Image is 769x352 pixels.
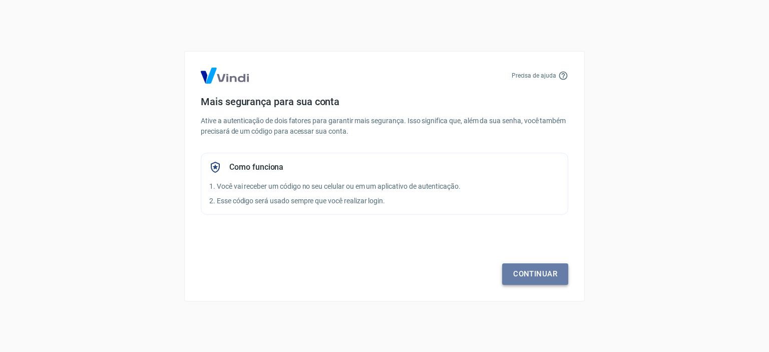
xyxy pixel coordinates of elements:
[209,196,560,206] p: 2. Esse código será usado sempre que você realizar login.
[502,263,568,284] a: Continuar
[209,181,560,192] p: 1. Você vai receber um código no seu celular ou em um aplicativo de autenticação.
[201,116,568,137] p: Ative a autenticação de dois fatores para garantir mais segurança. Isso significa que, além da su...
[229,162,283,172] h5: Como funciona
[512,71,556,80] p: Precisa de ajuda
[201,68,249,84] img: Logo Vind
[201,96,568,108] h4: Mais segurança para sua conta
